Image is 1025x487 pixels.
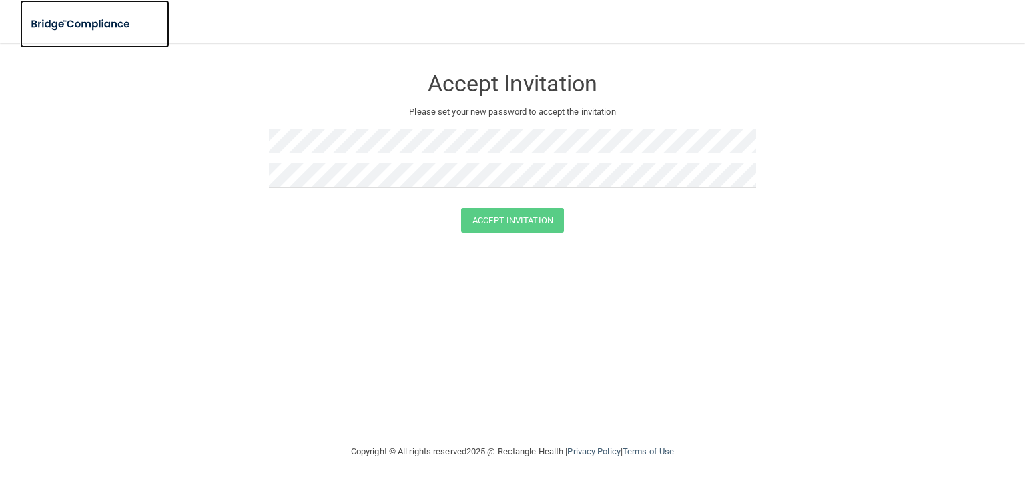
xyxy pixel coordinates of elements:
[567,446,620,456] a: Privacy Policy
[269,430,756,473] div: Copyright © All rights reserved 2025 @ Rectangle Health | |
[20,11,143,38] img: bridge_compliance_login_screen.278c3ca4.svg
[269,71,756,96] h3: Accept Invitation
[461,208,564,233] button: Accept Invitation
[279,104,746,120] p: Please set your new password to accept the invitation
[623,446,674,456] a: Terms of Use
